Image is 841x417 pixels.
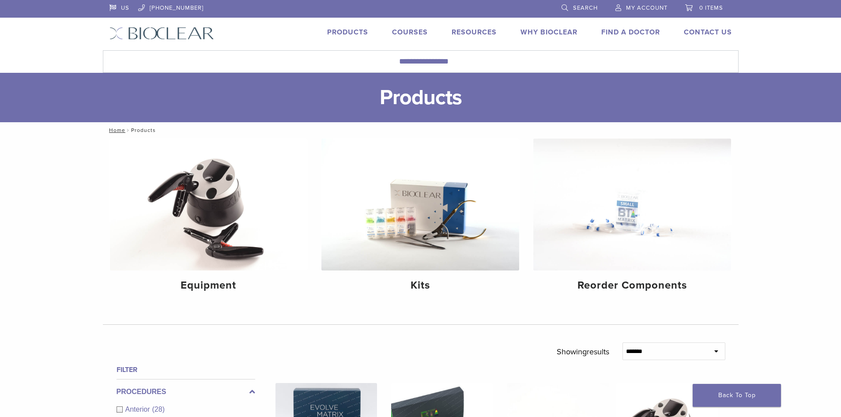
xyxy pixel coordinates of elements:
[103,122,739,138] nav: Products
[699,4,723,11] span: 0 items
[117,387,255,397] label: Procedures
[601,28,660,37] a: Find A Doctor
[533,139,731,299] a: Reorder Components
[125,406,152,413] span: Anterior
[321,139,519,299] a: Kits
[110,139,308,299] a: Equipment
[626,4,668,11] span: My Account
[125,128,131,132] span: /
[452,28,497,37] a: Resources
[693,384,781,407] a: Back To Top
[392,28,428,37] a: Courses
[684,28,732,37] a: Contact Us
[152,406,165,413] span: (28)
[109,27,214,40] img: Bioclear
[117,364,255,375] h4: Filter
[321,139,519,270] img: Kits
[110,139,308,270] img: Equipment
[328,278,512,293] h4: Kits
[327,28,368,37] a: Products
[533,139,731,270] img: Reorder Components
[540,278,724,293] h4: Reorder Components
[106,127,125,133] a: Home
[573,4,598,11] span: Search
[520,28,577,37] a: Why Bioclear
[117,278,301,293] h4: Equipment
[557,342,609,361] p: Showing results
